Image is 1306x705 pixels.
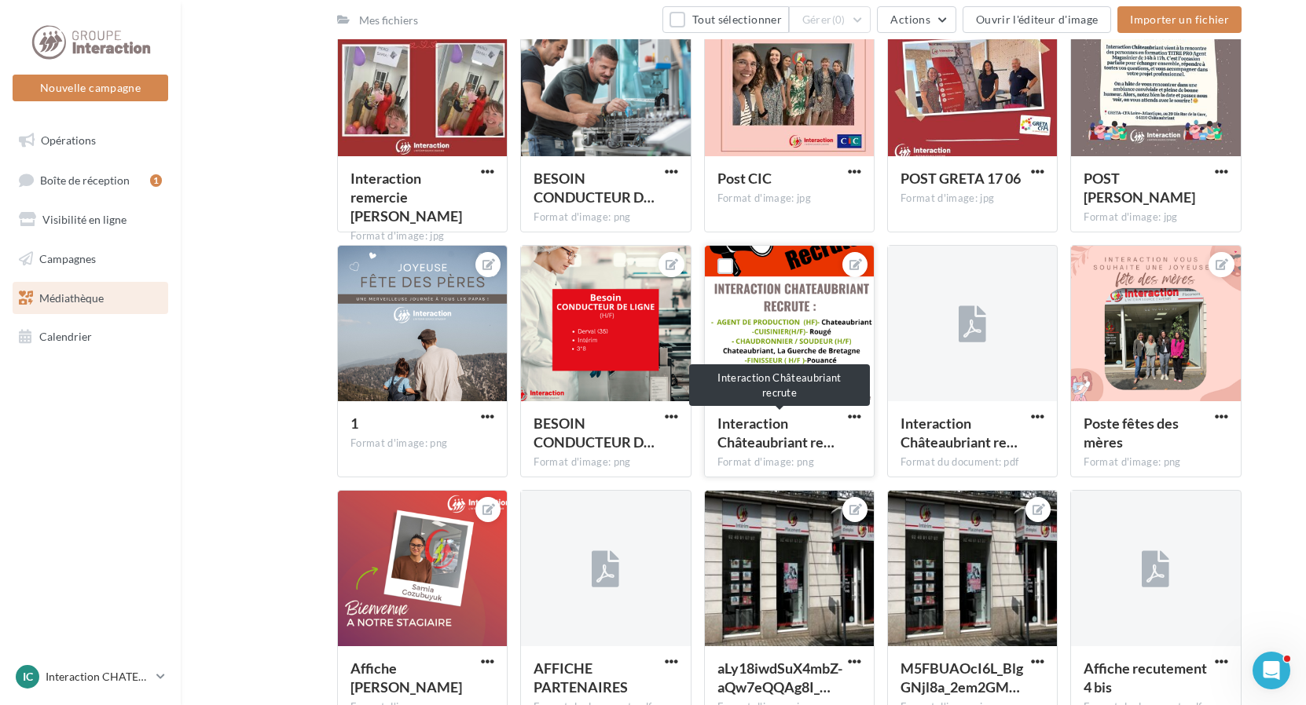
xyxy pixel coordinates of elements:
span: Importer un fichier [1130,13,1229,26]
span: Post CIC [717,170,772,187]
div: Format d'image: jpg [717,192,861,206]
div: Mes fichiers [359,13,418,28]
span: Actions [890,13,930,26]
span: Médiathèque [39,290,104,304]
div: Format d'image: png [717,455,861,469]
a: Opérations [9,124,171,157]
span: M5FBUAOcI6L_BlgGNjl8a_2em2GMbpvVZg9R8XUEvS3XGWI2RGzucwyUk9awYpC32OQLn6quV8PD6DIIfA=s0 [901,659,1023,696]
button: Tout sélectionner [662,6,788,33]
span: BESOIN CONDUCTEUR DE LIGNE [534,415,655,451]
span: Boîte de réception [40,173,130,186]
span: POST GRETA [1084,170,1195,206]
iframe: Intercom live chat [1253,652,1290,689]
a: Calendrier [9,320,171,353]
button: Gérer(0) [789,6,871,33]
button: Actions [877,6,956,33]
span: Poste fêtes des mères [1084,415,1179,451]
div: Format d'image: png [350,437,494,451]
span: AFFICHE PARTENAIRES [534,659,628,696]
span: aLy18iwdSuX4mbZ-aQw7eQQAg8I_Lu9SOiQ8eJl_RoGP5aC-tXm4QxncDDSnXpktilhW4ZTslwYLBq1CBw=s0 [717,659,842,696]
div: Format du document: pdf [901,455,1044,469]
div: Format d'image: jpg [350,229,494,243]
a: IC Interaction CHATEAUBRIANT [13,662,168,692]
div: Format d'image: png [534,210,677,225]
span: Affiche recutement 4 bis [1084,659,1207,696]
span: Interaction Châteaubriant recrute [901,415,1018,451]
span: Campagnes [39,252,96,265]
span: Affiche Samia [350,659,462,696]
a: Médiathèque [9,282,171,315]
span: IC [23,669,33,685]
span: 1 [350,415,358,432]
a: Boîte de réception1 [9,163,171,197]
div: Format d'image: jpg [901,192,1044,206]
span: BESOIN CONDUCTEUR DE LIGNE 2 [534,170,655,206]
div: 1 [150,174,162,187]
div: Interaction Châteaubriant recrute [689,364,870,406]
div: Format d'image: jpg [1084,210,1227,225]
a: Campagnes [9,243,171,276]
button: Nouvelle campagne [13,75,168,101]
span: Interaction Châteaubriant recrute [717,415,835,451]
a: Visibilité en ligne [9,203,171,236]
span: Visibilité en ligne [42,213,127,226]
button: Importer un fichier [1117,6,1242,33]
button: Ouvrir l'éditeur d'image [963,6,1111,33]
p: Interaction CHATEAUBRIANT [46,669,150,685]
div: Format d'image: png [534,455,677,469]
span: Calendrier [39,330,92,343]
div: Format d'image: png [1084,455,1227,469]
span: Opérations [41,133,96,147]
span: POST GRETA 17 06 [901,170,1021,187]
span: Interaction remercie Samia [350,170,462,225]
span: (0) [832,13,846,26]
